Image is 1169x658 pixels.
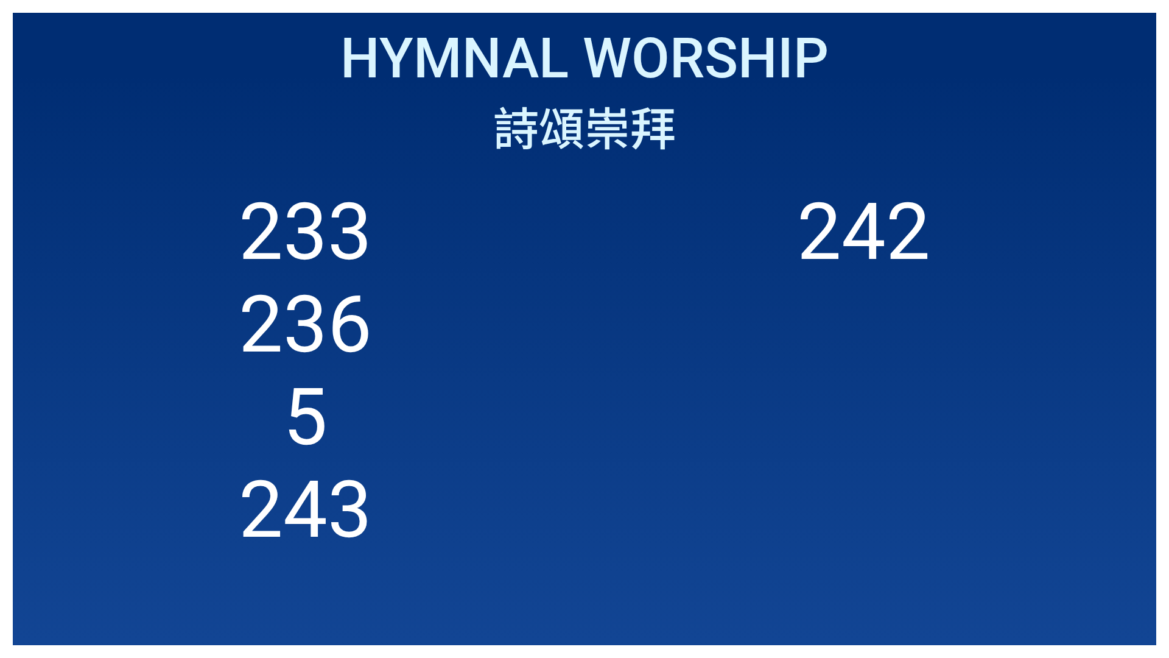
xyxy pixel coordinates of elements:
li: 243 [239,464,372,556]
span: Hymnal Worship [340,26,829,91]
li: 242 [797,186,930,278]
li: 5 [283,371,328,464]
span: 詩頌崇拜 [493,93,676,159]
li: 236 [239,278,372,371]
li: 233 [239,186,372,278]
